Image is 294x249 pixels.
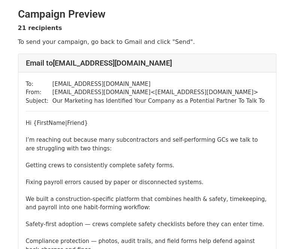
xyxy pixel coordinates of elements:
td: From: [26,88,52,97]
td: Our Marketing has Identified Your Company as a Potential Partner To Talk To [52,97,265,105]
p: To send your campaign, go back to Gmail and click "Send". [18,38,276,46]
strong: 21 recipients [18,24,62,31]
td: To: [26,80,52,88]
h2: Campaign Preview [18,8,276,21]
h4: Email to [EMAIL_ADDRESS][DOMAIN_NAME] [26,58,269,67]
td: [EMAIL_ADDRESS][DOMAIN_NAME] < [EMAIL_ADDRESS][DOMAIN_NAME] > [52,88,265,97]
td: Subject: [26,97,52,105]
td: [EMAIL_ADDRESS][DOMAIN_NAME] [52,80,265,88]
